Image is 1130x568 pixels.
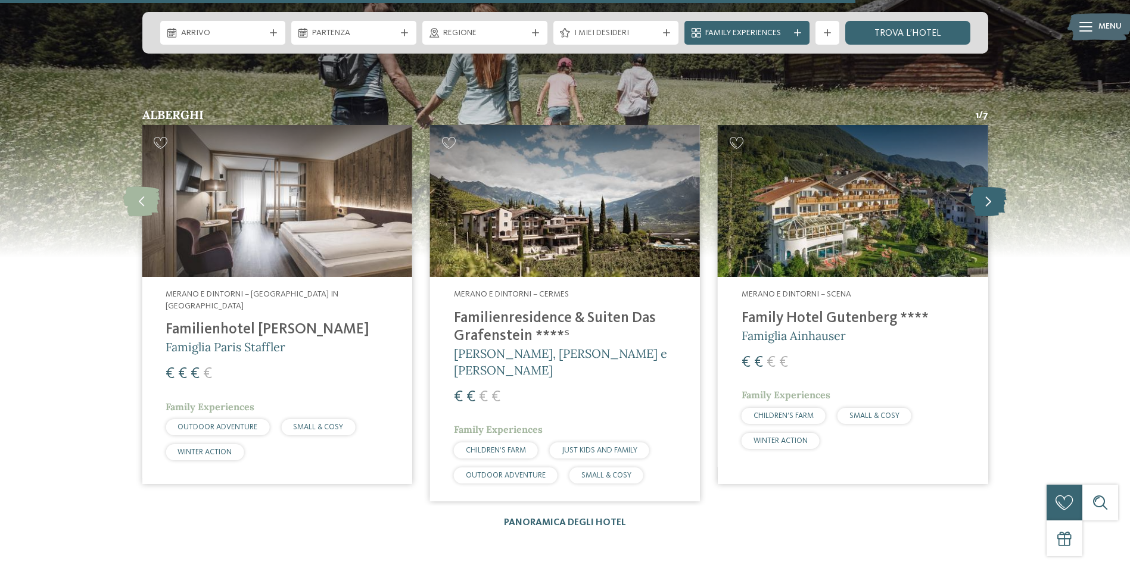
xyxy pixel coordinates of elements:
a: Panoramica degli hotel [504,518,626,528]
img: Family Hotel Gutenberg **** [718,125,988,277]
span: SMALL & COSY [293,423,343,431]
span: € [479,389,488,405]
span: Arrivo [181,27,264,39]
span: WINTER ACTION [754,437,808,445]
span: [PERSON_NAME], [PERSON_NAME] e [PERSON_NAME] [454,346,667,377]
span: 1 [975,109,979,122]
span: € [754,355,763,370]
span: Partenza [312,27,396,39]
a: trova l’hotel [845,21,970,45]
span: CHILDREN’S FARM [466,447,526,454]
img: Family hotel a Merano: varietà allo stato puro! [430,125,700,277]
span: € [191,366,200,382]
span: € [767,355,776,370]
img: Family hotel a Merano: varietà allo stato puro! [142,125,412,277]
span: Family Experiences [742,389,830,401]
span: € [166,366,175,382]
span: WINTER ACTION [178,448,232,456]
span: Famiglia Ainhauser [742,328,846,343]
span: € [742,355,751,370]
span: Famiglia Paris Staffler [166,339,285,354]
span: € [466,389,475,405]
h4: Familienhotel [PERSON_NAME] [166,321,388,339]
span: OUTDOOR ADVENTURE [466,472,546,479]
span: SMALL & COSY [581,472,631,479]
span: Merano e dintorni – [GEOGRAPHIC_DATA] in [GEOGRAPHIC_DATA] [166,290,338,310]
span: / [979,109,983,122]
span: Merano e dintorni – Cermes [454,290,569,298]
span: € [779,355,788,370]
a: Family hotel a Merano: varietà allo stato puro! Merano e dintorni – Cermes Familienresidence & Su... [430,125,700,501]
span: Regione [443,27,527,39]
span: I miei desideri [574,27,658,39]
span: € [491,389,500,405]
span: SMALL & COSY [849,412,899,420]
span: Family Experiences [454,423,543,435]
span: € [203,366,212,382]
h4: Familienresidence & Suiten Das Grafenstein ****ˢ [454,310,676,345]
span: CHILDREN’S FARM [754,412,814,420]
a: Family hotel a Merano: varietà allo stato puro! Merano e dintorni – [GEOGRAPHIC_DATA] in [GEOGRAP... [142,125,412,484]
span: Family Experiences [705,27,789,39]
span: € [454,389,463,405]
h4: Family Hotel Gutenberg **** [742,310,964,327]
span: 7 [983,109,988,122]
a: Family hotel a Merano: varietà allo stato puro! Merano e dintorni – Scena Family Hotel Gutenberg ... [718,125,988,484]
span: € [178,366,187,382]
span: Family Experiences [166,401,254,413]
span: OUTDOOR ADVENTURE [178,423,257,431]
span: Merano e dintorni – Scena [742,290,851,298]
span: Alberghi [142,107,204,122]
span: JUST KIDS AND FAMILY [562,447,637,454]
